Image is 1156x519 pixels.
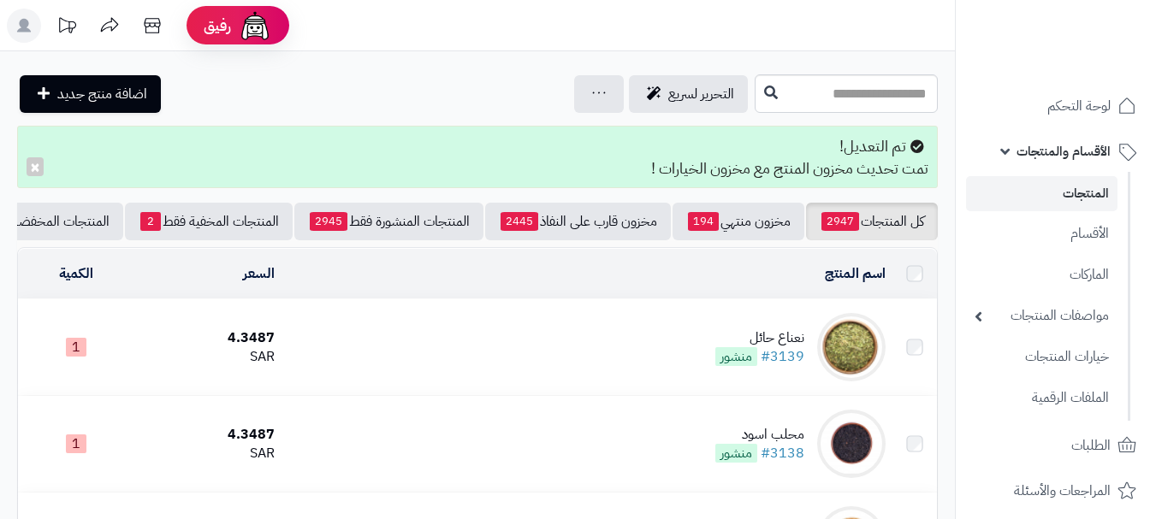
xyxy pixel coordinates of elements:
img: نعناع حائل [817,313,886,381]
span: الطلبات [1071,433,1111,457]
a: المنتجات [966,176,1117,211]
div: نعناع حائل [715,328,804,348]
a: #3139 [761,346,804,367]
a: لوحة التحكم [966,86,1146,127]
img: محلب اسود [817,410,886,478]
span: منشور [715,444,757,463]
span: منشور [715,347,757,366]
a: الماركات [966,257,1117,293]
a: الطلبات [966,425,1146,466]
a: اسم المنتج [825,263,886,284]
span: 2 [140,212,161,231]
span: 1 [66,434,86,453]
span: المراجعات والأسئلة [1014,479,1111,503]
span: 2945 [310,212,347,231]
a: الكمية [59,263,93,284]
a: الملفات الرقمية [966,380,1117,416]
span: التحرير لسريع [668,84,734,104]
a: خيارات المنتجات [966,339,1117,375]
span: 2947 [821,212,859,231]
a: الأقسام [966,215,1117,252]
a: كل المنتجات2947 [806,203,938,240]
img: ai-face.png [238,9,272,43]
a: مواصفات المنتجات [966,298,1117,334]
div: SAR [141,444,275,463]
div: 4.3487 [141,328,275,348]
a: اضافة منتج جديد [20,75,161,113]
span: لوحة التحكم [1047,94,1111,118]
span: 1 [66,338,86,357]
span: 2445 [501,212,538,231]
a: السعر [243,263,275,284]
a: مخزون قارب على النفاذ2445 [485,203,671,240]
a: تحديثات المنصة [45,9,88,47]
span: رفيق [204,15,231,36]
span: اضافة منتج جديد [57,84,147,104]
div: تم التعديل! تمت تحديث مخزون المنتج مع مخزون الخيارات ! [17,126,938,188]
a: التحرير لسريع [629,75,748,113]
span: الأقسام والمنتجات [1017,139,1111,163]
div: 4.3487 [141,425,275,445]
a: المنتجات المخفية فقط2 [125,203,293,240]
a: المنتجات المنشورة فقط2945 [294,203,483,240]
a: #3138 [761,443,804,463]
button: × [27,157,44,176]
div: محلب اسود [715,425,804,445]
span: 194 [688,212,719,231]
div: SAR [141,347,275,367]
a: مخزون منتهي194 [673,203,804,240]
a: المراجعات والأسئلة [966,470,1146,511]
